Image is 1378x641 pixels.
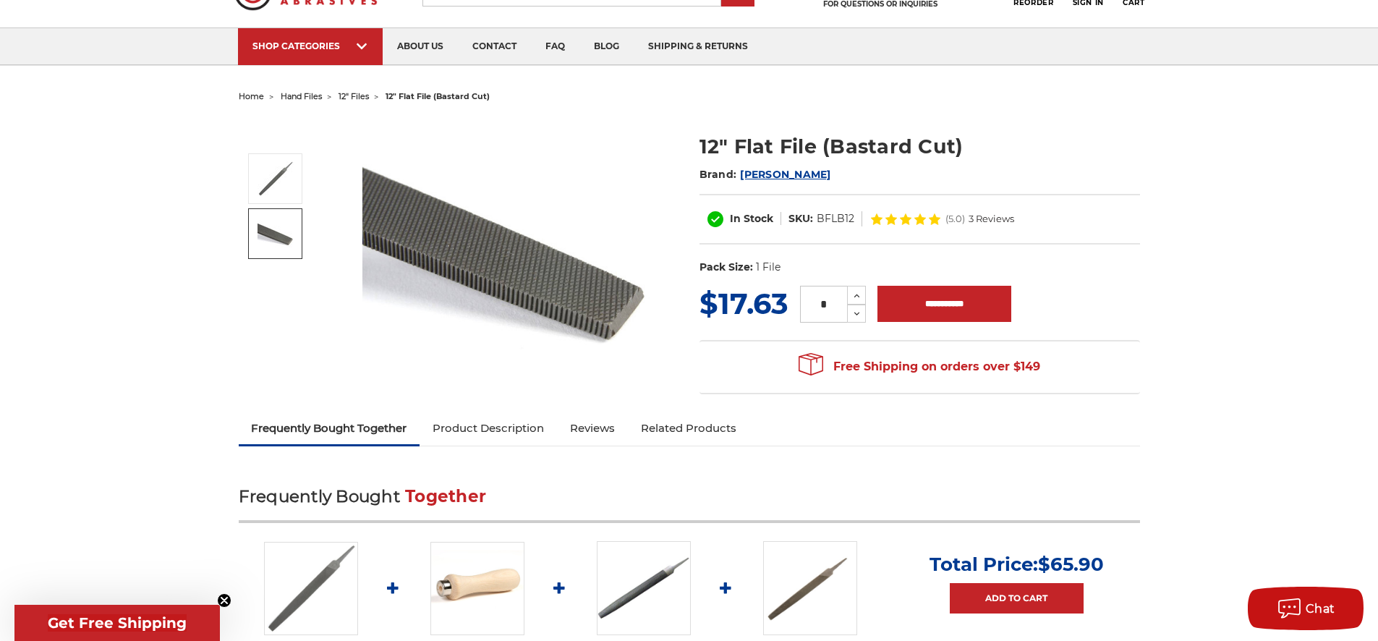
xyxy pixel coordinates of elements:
[699,132,1140,161] h1: 12" Flat File (Bastard Cut)
[756,260,781,275] dd: 1 File
[383,28,458,65] a: about us
[1306,602,1335,616] span: Chat
[634,28,762,65] a: shipping & returns
[258,220,294,247] img: 12 inch flat file bastard double cut
[264,542,358,635] img: 12" Flat Bastard File
[699,260,753,275] dt: Pack Size:
[405,486,486,506] span: Together
[930,553,1104,576] p: Total Price:
[458,28,531,65] a: contact
[239,486,400,506] span: Frequently Bought
[788,211,813,226] dt: SKU:
[239,91,264,101] a: home
[817,211,854,226] dd: BFLB12
[339,91,369,101] a: 12" files
[1038,553,1104,576] span: $65.90
[557,412,628,444] a: Reviews
[699,168,737,181] span: Brand:
[48,614,187,632] span: Get Free Shipping
[945,214,965,224] span: (5.0)
[252,41,368,51] div: SHOP CATEGORIES
[730,212,773,225] span: In Stock
[799,352,1040,381] span: Free Shipping on orders over $149
[362,141,652,358] img: 12" Flat Bastard File
[740,168,830,181] a: [PERSON_NAME]
[950,583,1084,614] a: Add to Cart
[258,161,294,197] img: 12" Flat Bastard File
[628,412,749,444] a: Related Products
[217,593,231,608] button: Close teaser
[281,91,322,101] a: hand files
[579,28,634,65] a: blog
[969,214,1014,224] span: 3 Reviews
[1248,587,1364,630] button: Chat
[699,286,788,321] span: $17.63
[239,412,420,444] a: Frequently Bought Together
[420,412,557,444] a: Product Description
[14,605,220,641] div: Get Free ShippingClose teaser
[386,91,490,101] span: 12" flat file (bastard cut)
[531,28,579,65] a: faq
